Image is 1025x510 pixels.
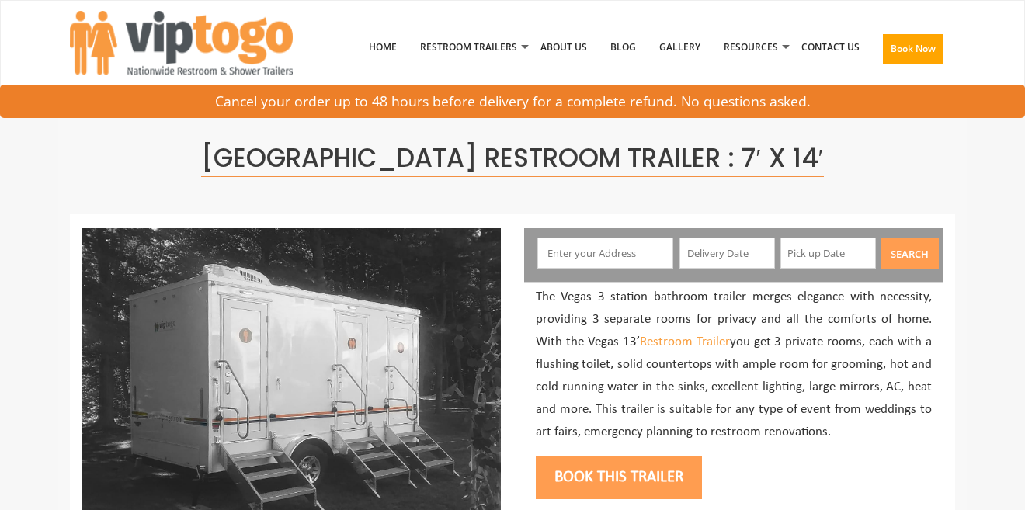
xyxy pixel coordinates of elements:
button: Search [881,238,939,269]
a: About Us [529,7,599,88]
a: Restroom Trailers [408,7,529,88]
a: Restroom Trailer [640,335,730,349]
a: Contact Us [790,7,871,88]
input: Pick up Date [780,238,876,269]
p: The Vegas 3 station bathroom trailer merges elegance with necessity, providing 3 separate rooms f... [536,286,932,443]
a: Book Now [871,7,955,97]
a: Blog [599,7,648,88]
a: Resources [712,7,790,88]
a: Home [357,7,408,88]
button: Book Now [883,34,943,64]
button: Book this trailer [536,456,702,499]
span: [GEOGRAPHIC_DATA] Restroom Trailer : 7′ x 14′ [201,140,823,177]
img: VIPTOGO [70,11,293,75]
input: Delivery Date [679,238,775,269]
input: Enter your Address [537,238,674,269]
a: Gallery [648,7,712,88]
